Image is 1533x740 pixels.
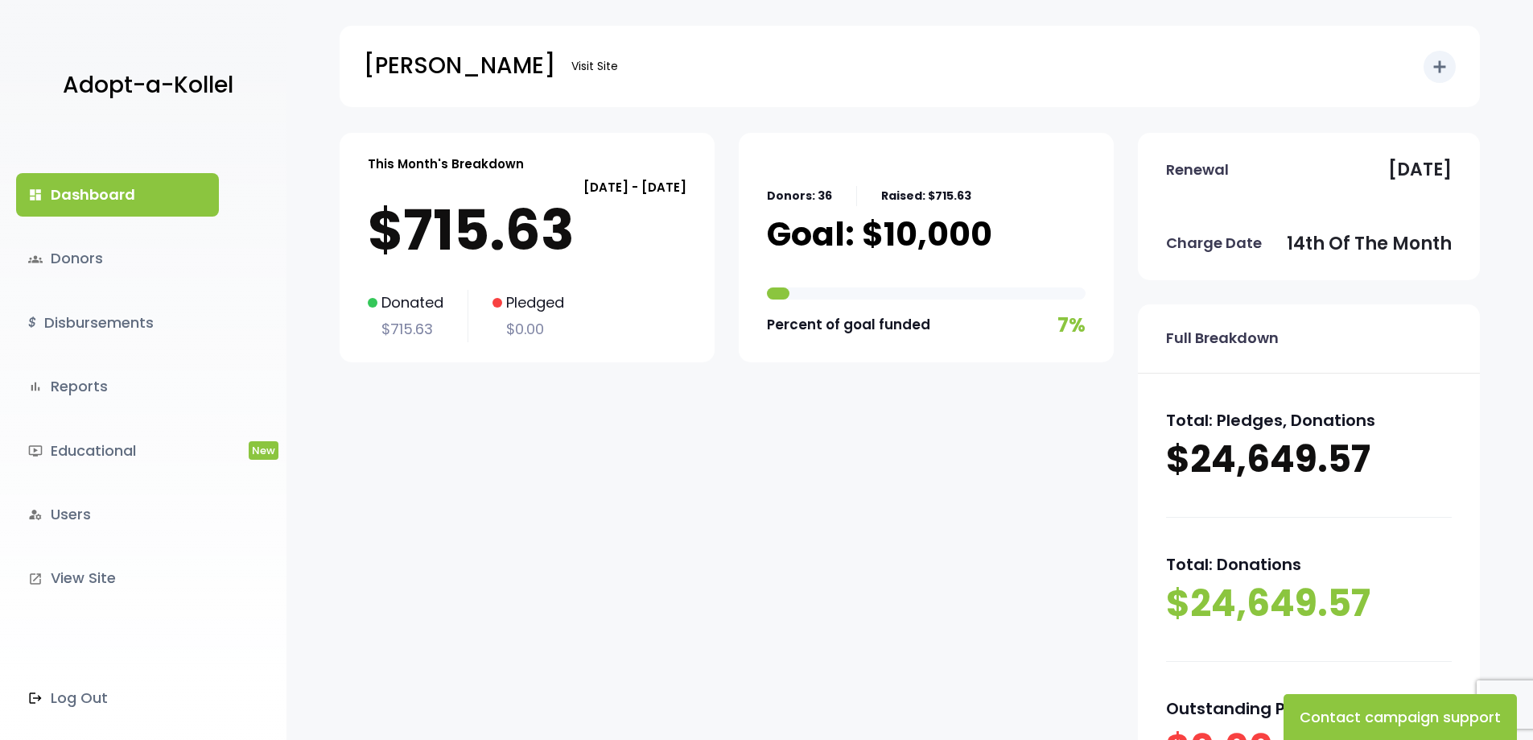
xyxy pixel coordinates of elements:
[63,65,233,105] p: Adopt-a-Kollel
[1166,435,1452,485] p: $24,649.57
[28,379,43,394] i: bar_chart
[1287,228,1452,260] p: 14th of the month
[249,441,278,460] span: New
[767,214,992,254] p: Goal: $10,000
[1166,694,1452,723] p: Outstanding Pledges
[767,312,930,337] p: Percent of goal funded
[16,493,219,536] a: manage_accountsUsers
[16,365,219,408] a: bar_chartReports
[1166,325,1279,351] p: Full Breakdown
[368,176,686,198] p: [DATE] - [DATE]
[368,290,443,316] p: Donated
[28,188,43,202] i: dashboard
[1166,579,1452,629] p: $24,649.57
[364,46,555,86] p: [PERSON_NAME]
[1057,308,1086,342] p: 7%
[28,507,43,522] i: manage_accounts
[368,198,686,263] p: $715.63
[1166,230,1262,256] p: Charge Date
[1166,550,1452,579] p: Total: Donations
[28,444,43,458] i: ondemand_video
[368,153,524,175] p: This Month's Breakdown
[16,301,219,345] a: $Disbursements
[492,316,564,342] p: $0.00
[368,316,443,342] p: $715.63
[1166,157,1229,183] p: Renewal
[1166,406,1452,435] p: Total: Pledges, Donations
[16,556,219,600] a: launchView Site
[1430,57,1449,76] i: add
[767,186,832,206] p: Donors: 36
[28,312,36,335] i: $
[1388,154,1452,186] p: [DATE]
[881,186,971,206] p: Raised: $715.63
[16,676,219,720] a: Log Out
[492,290,564,316] p: Pledged
[16,173,219,217] a: dashboardDashboard
[1284,694,1517,740] button: Contact campaign support
[28,252,43,267] span: groups
[55,47,233,125] a: Adopt-a-Kollel
[1424,51,1456,83] button: add
[16,237,219,280] a: groupsDonors
[16,429,219,473] a: ondemand_videoEducationalNew
[28,572,43,586] i: launch
[563,51,626,82] a: Visit Site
